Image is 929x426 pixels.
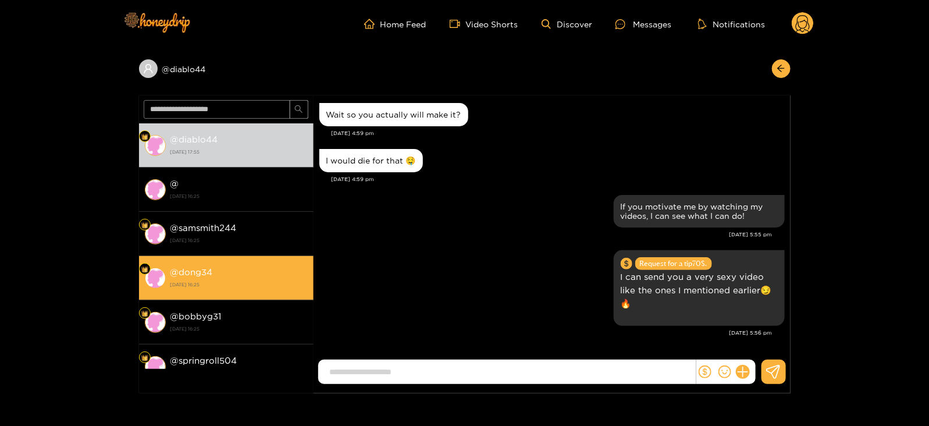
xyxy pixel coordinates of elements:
img: conversation [145,135,166,156]
span: smile [718,365,731,378]
span: video-camera [450,19,466,29]
img: Fan Level [141,354,148,361]
img: conversation [145,223,166,244]
span: arrow-left [777,64,785,74]
strong: [DATE] 16:25 [170,279,308,290]
a: Discover [542,19,592,29]
a: Home Feed [364,19,426,29]
span: dollar [699,365,711,378]
a: Video Shorts [450,19,518,29]
button: dollar [696,363,714,381]
strong: [DATE] 16:25 [170,235,308,246]
div: Wait so you actually will make it? [326,110,461,119]
button: search [290,100,308,119]
span: home [364,19,380,29]
button: Notifications [695,18,768,30]
span: user [143,63,154,74]
div: @diablo44 [139,59,314,78]
img: Fan Level [141,266,148,273]
div: [DATE] 5:56 pm [319,329,773,337]
img: conversation [145,179,166,200]
strong: @ [170,179,179,189]
div: Aug. 20, 5:56 pm [614,250,785,326]
strong: [DATE] 16:25 [170,191,308,201]
img: conversation [145,356,166,377]
div: Aug. 20, 5:55 pm [614,195,785,228]
button: arrow-left [772,59,791,78]
div: Aug. 20, 4:59 pm [319,149,423,172]
span: dollar-circle [621,258,632,269]
strong: @ diablo44 [170,134,218,144]
strong: @ samsmith244 [170,223,237,233]
strong: [DATE] 16:25 [170,324,308,334]
div: Messages [615,17,671,31]
span: Request for a tip 70 $. [635,257,712,270]
div: If you motivate me by watching my videos, I can see what I can do! [621,202,778,221]
div: [DATE] 4:59 pm [332,129,785,137]
div: Aug. 20, 4:59 pm [319,103,468,126]
img: conversation [145,312,166,333]
img: Fan Level [141,222,148,229]
img: conversation [145,268,166,289]
strong: @ springroll504 [170,356,237,365]
div: [DATE] 5:55 pm [319,230,773,239]
strong: @ bobbyg31 [170,311,222,321]
div: [DATE] 4:59 pm [332,175,785,183]
strong: [DATE] 16:25 [170,368,308,378]
img: Fan Level [141,133,148,140]
div: I would die for that 🤤 [326,156,416,165]
img: Fan Level [141,310,148,317]
span: search [294,105,303,115]
strong: @ dong34 [170,267,213,277]
strong: [DATE] 17:55 [170,147,308,157]
p: I can send you a very sexy video like the ones I mentioned earlier😏🔥 [621,270,778,310]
